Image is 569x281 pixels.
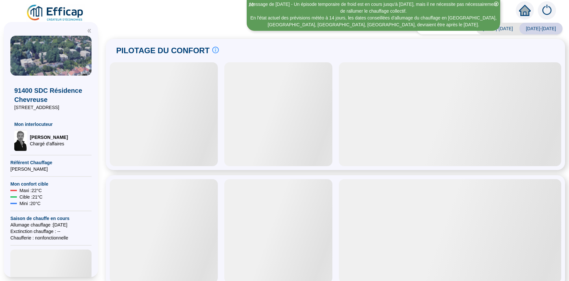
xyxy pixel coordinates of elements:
span: [DATE]-[DATE] [519,23,563,34]
span: Mon confort cible [10,181,92,187]
span: 91400 SDC Résidence Chevreuse [14,86,88,104]
span: double-left [87,29,92,33]
span: Exctinction chauffage : -- [10,228,92,235]
span: Allumage chauffage : [DATE] [10,222,92,228]
span: Référent Chauffage [10,159,92,166]
img: efficap energie logo [26,4,85,22]
span: Mon interlocuteur [14,121,88,128]
span: Maxi : 22 °C [19,187,42,194]
span: Saison de chauffe en cours [10,215,92,222]
div: Message de [DATE] - Un épisode temporaire de froid est en cours jusqu'à [DATE], mais il ne nécess... [248,1,499,15]
span: [PERSON_NAME] [10,166,92,172]
span: home [519,5,531,16]
i: 1 / 2 [248,2,254,7]
span: [PERSON_NAME] [30,134,68,140]
span: Chaufferie : non fonctionnelle [10,235,92,241]
div: En l'état actuel des prévisions météo à 14 jours, les dates conseillées d'allumage du chauffage e... [248,15,499,28]
img: Chargé d'affaires [14,130,27,151]
span: info-circle [212,47,219,53]
span: Mini : 20 °C [19,200,41,207]
span: PILOTAGE DU CONFORT [116,45,210,56]
span: close-circle [494,2,499,6]
img: alerts [538,1,556,19]
span: Cible : 21 °C [19,194,43,200]
span: Chargé d'affaires [30,140,68,147]
span: [STREET_ADDRESS] [14,104,88,111]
